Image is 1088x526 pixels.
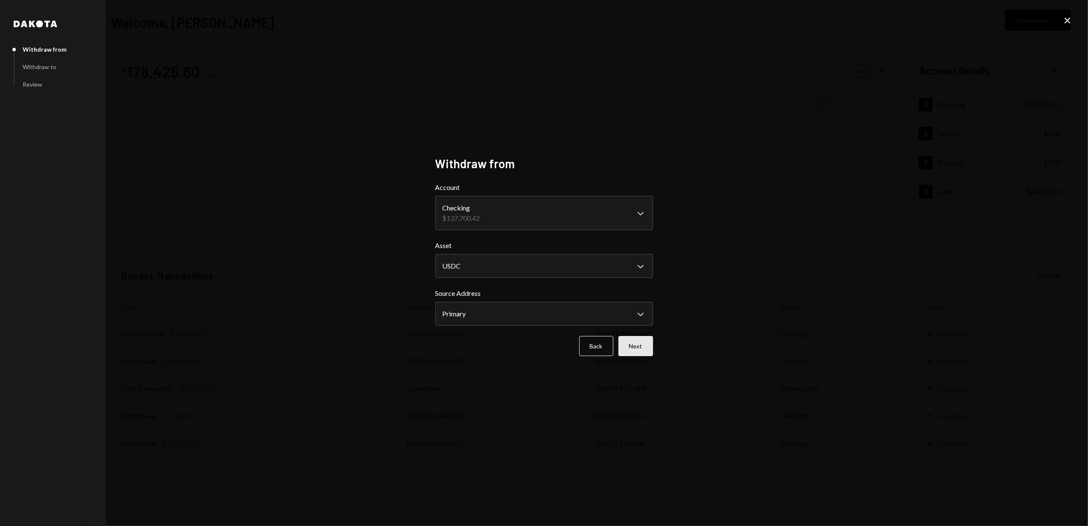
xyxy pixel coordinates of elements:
[23,63,56,70] div: Withdraw to
[435,240,653,251] label: Asset
[23,81,42,88] div: Review
[435,288,653,298] label: Source Address
[618,336,653,356] button: Next
[435,302,653,326] button: Source Address
[23,46,67,53] div: Withdraw from
[435,254,653,278] button: Asset
[579,336,613,356] button: Back
[435,196,653,230] button: Account
[435,155,653,172] h2: Withdraw from
[435,182,653,193] label: Account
